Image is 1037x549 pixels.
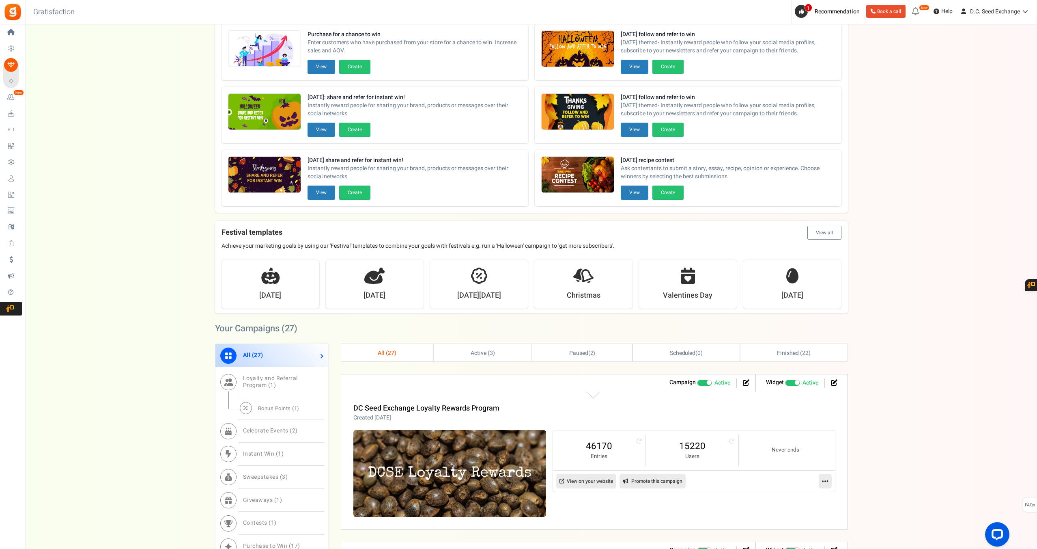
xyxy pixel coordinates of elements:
p: Achieve your marketing goals by using our 'Festival' templates to combine your goals with festiva... [222,242,841,250]
small: Entries [561,453,637,460]
button: Create [339,60,370,74]
span: Celebrate Events ( ) [243,426,298,435]
span: All ( ) [243,351,263,359]
small: Users [654,453,730,460]
span: D.C. Seed Exchange [970,7,1020,16]
img: Recommended Campaigns [542,157,614,193]
span: 1 [271,519,275,527]
img: Recommended Campaigns [228,31,301,67]
a: New [3,91,22,104]
span: Scheduled [670,349,696,357]
span: Bonus Points ( ) [258,404,299,412]
span: ( ) [670,349,703,357]
a: Book a call [866,5,906,18]
h2: Your Campaigns ( ) [215,324,298,333]
span: 1 [294,404,297,412]
strong: Widget [766,378,784,387]
button: Create [339,123,370,137]
span: 27 [254,351,261,359]
button: View all [807,226,841,240]
span: Giveaways ( ) [243,496,282,504]
span: Finished ( ) [777,349,810,357]
span: 27 [388,349,394,357]
button: View [621,123,648,137]
a: 46170 [561,440,637,453]
a: DC Seed Exchange Loyalty Rewards Program [353,403,499,414]
img: Recommended Campaigns [542,94,614,130]
a: Help [930,5,956,18]
button: View [308,60,335,74]
span: Contests ( ) [243,519,277,527]
strong: Purchase for a chance to win [308,30,522,39]
span: 1 [278,450,282,458]
small: Never ends [747,446,824,454]
span: Paused [569,349,588,357]
h3: Gratisfaction [24,4,84,20]
span: 0 [697,349,701,357]
span: 22 [802,349,809,357]
strong: [DATE] follow and refer to win [621,30,835,39]
span: ( ) [569,349,596,357]
span: Active [802,379,818,387]
span: [DATE] themed- Instantly reward people who follow your social media profiles, subscribe to your n... [621,102,835,118]
button: Create [652,186,684,200]
strong: Campaign [669,378,696,387]
span: 3 [490,349,493,357]
strong: [DATE] recipe contest [621,156,835,164]
button: View [621,186,648,200]
a: 1 Recommendation [795,5,863,18]
a: Promote this campaign [620,474,686,488]
strong: [DATE] follow and refer to win [621,93,835,102]
em: New [919,5,929,11]
strong: Christmas [567,290,600,301]
span: Instant Win ( ) [243,450,284,458]
span: 2 [292,426,296,435]
span: 27 [285,322,295,335]
a: 15220 [654,440,730,453]
strong: [DATE] [259,290,281,301]
button: View [621,60,648,74]
span: Loyalty and Referral Program ( ) [243,374,298,389]
span: Ask contestants to submit a story, essay, recipe, opinion or experience. Choose winners by select... [621,164,835,181]
a: View on your website [556,474,616,488]
span: 3 [282,473,286,481]
p: Created [DATE] [353,414,499,422]
img: Recommended Campaigns [228,157,301,193]
span: Instantly reward people for sharing your brand, products or messages over their social networks [308,164,522,181]
span: 1 [270,381,274,389]
button: View [308,186,335,200]
img: Recommended Campaigns [228,94,301,130]
span: 2 [590,349,594,357]
span: FAQs [1024,497,1035,513]
span: Help [939,7,953,15]
img: Recommended Campaigns [542,31,614,67]
span: Active [714,379,730,387]
li: Widget activated [760,378,825,388]
span: 1 [276,496,280,504]
button: Create [652,123,684,137]
strong: [DATE] [781,290,803,301]
strong: Valentines Day [663,290,712,301]
h4: Festival templates [222,226,841,240]
span: Sweepstakes ( ) [243,473,288,481]
strong: [DATE] [364,290,385,301]
span: Enter customers who have purchased from your store for a chance to win. Increase sales and AOV. [308,39,522,55]
button: View [308,123,335,137]
img: Gratisfaction [4,3,22,21]
button: Create [339,186,370,200]
span: Recommendation [815,7,860,16]
span: [DATE] themed- Instantly reward people who follow your social media profiles, subscribe to your n... [621,39,835,55]
strong: [DATE][DATE] [457,290,501,301]
strong: [DATE]: share and refer for instant win! [308,93,522,102]
span: Instantly reward people for sharing your brand, products or messages over their social networks [308,102,522,118]
span: All ( ) [378,349,396,357]
em: New [13,90,24,95]
span: 1 [805,4,812,12]
strong: [DATE] share and refer for instant win! [308,156,522,164]
span: Active ( ) [471,349,495,357]
button: Create [652,60,684,74]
